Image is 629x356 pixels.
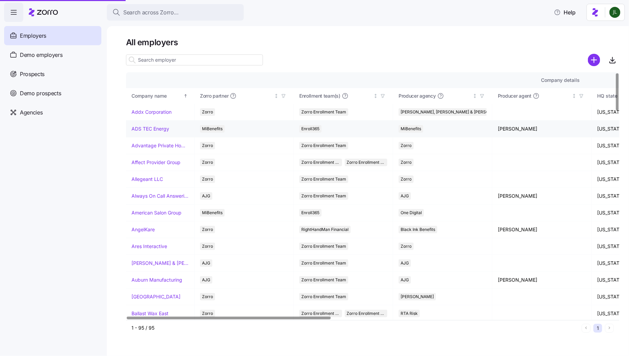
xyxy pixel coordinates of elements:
[301,310,340,317] span: Zorro Enrollment Team
[401,226,435,233] span: Black Ink Benefits
[582,324,591,333] button: Previous page
[401,125,421,133] span: MiBenefits
[588,54,600,66] svg: add icon
[399,93,436,99] span: Producer agency
[202,293,213,300] span: Zorro
[202,209,223,217] span: MiBenefits
[492,272,592,289] td: [PERSON_NAME]
[299,93,340,99] span: Enrollment team(s)
[107,4,244,21] button: Search across Zorro...
[126,88,194,104] th: Company nameSorted ascending
[131,142,189,149] a: Advantage Private Home Care
[4,84,101,103] a: Demo prospects
[301,175,346,183] span: Zorro Enrollment Team
[131,293,180,300] a: [GEOGRAPHIC_DATA]
[131,193,189,199] a: Always On Call Answering Service
[301,159,340,166] span: Zorro Enrollment Team
[301,192,346,200] span: Zorro Enrollment Team
[492,188,592,205] td: [PERSON_NAME]
[183,94,188,98] div: Sorted ascending
[131,125,169,132] a: ADS TEC Energy
[401,243,412,250] span: Zorro
[301,276,346,284] span: Zorro Enrollment Team
[401,142,412,149] span: Zorro
[401,293,434,300] span: [PERSON_NAME]
[554,8,576,16] span: Help
[609,7,620,18] img: d9b9d5af0451fe2f8c405234d2cf2198
[4,26,101,45] a: Employers
[401,159,412,166] span: Zorro
[131,324,579,331] div: 1 - 95 / 95
[301,259,346,267] span: Zorro Enrollment Team
[473,94,477,98] div: Not sorted
[347,310,386,317] span: Zorro Enrollment Experts
[301,209,319,217] span: Enroll365
[605,324,614,333] button: Next page
[498,93,531,99] span: Producer agent
[131,159,180,166] a: Affect Provider Group
[126,37,619,48] h1: All employers
[126,54,263,65] input: Search employer
[131,243,167,250] a: Ares Interactive
[401,259,409,267] span: AJG
[202,276,210,284] span: AJG
[131,176,163,183] a: Allegeant LLC
[20,70,45,78] span: Prospects
[202,226,213,233] span: Zorro
[294,88,393,104] th: Enrollment team(s)Not sorted
[131,92,182,100] div: Company name
[20,51,63,59] span: Demo employers
[131,109,172,115] a: Addx Corporation
[131,277,182,283] a: Auburn Manufacturing
[549,5,581,19] button: Help
[401,310,418,317] span: RTA Risk
[202,259,210,267] span: AJG
[393,88,492,104] th: Producer agencyNot sorted
[202,310,213,317] span: Zorro
[131,310,168,317] a: Ballast Wax East
[401,209,422,217] span: One Digital
[492,221,592,238] td: [PERSON_NAME]
[347,159,386,166] span: Zorro Enrollment Experts
[274,94,279,98] div: Not sorted
[202,175,213,183] span: Zorro
[301,293,346,300] span: Zorro Enrollment Team
[200,93,228,99] span: Zorro partner
[4,64,101,84] a: Prospects
[4,103,101,122] a: Agencies
[4,45,101,64] a: Demo employers
[401,192,409,200] span: AJG
[301,142,346,149] span: Zorro Enrollment Team
[373,94,378,98] div: Not sorted
[194,88,294,104] th: Zorro partnerNot sorted
[123,8,179,17] span: Search across Zorro...
[401,108,507,116] span: [PERSON_NAME], [PERSON_NAME] & [PERSON_NAME]
[131,226,155,233] a: AngelKare
[202,192,210,200] span: AJG
[202,108,213,116] span: Zorro
[301,108,346,116] span: Zorro Enrollment Team
[20,89,61,98] span: Demo prospects
[572,94,577,98] div: Not sorted
[131,209,181,216] a: American Salon Group
[20,32,46,40] span: Employers
[131,260,189,267] a: [PERSON_NAME] & [PERSON_NAME]'s
[202,243,213,250] span: Zorro
[301,125,319,133] span: Enroll365
[492,121,592,137] td: [PERSON_NAME]
[202,142,213,149] span: Zorro
[202,125,223,133] span: MiBenefits
[301,226,349,233] span: RightHandMan Financial
[492,88,592,104] th: Producer agentNot sorted
[401,276,409,284] span: AJG
[401,175,412,183] span: Zorro
[202,159,213,166] span: Zorro
[593,324,602,333] button: 1
[301,243,346,250] span: Zorro Enrollment Team
[20,108,42,117] span: Agencies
